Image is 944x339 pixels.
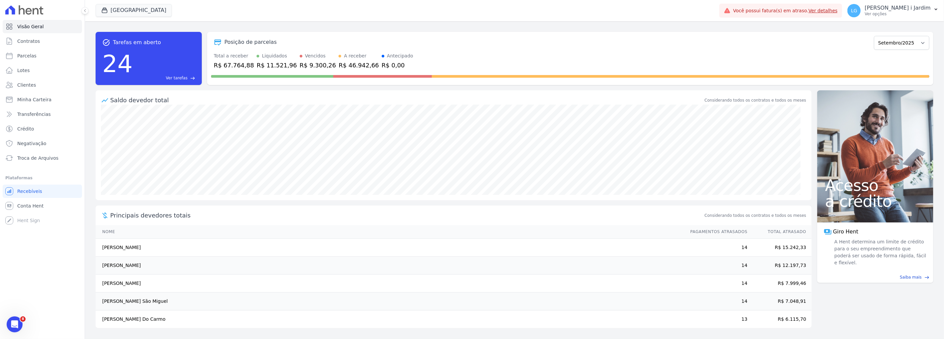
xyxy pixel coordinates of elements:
[748,310,812,328] td: R$ 6.115,70
[17,38,40,44] span: Contratos
[748,275,812,293] td: R$ 7.999,46
[833,228,858,236] span: Giro Hent
[96,275,684,293] td: [PERSON_NAME]
[684,225,748,239] th: Pagamentos Atrasados
[5,174,79,182] div: Plataformas
[135,75,195,81] a: Ver tarefas east
[224,38,277,46] div: Posição de parcelas
[96,225,684,239] th: Nome
[17,188,42,195] span: Recebíveis
[3,151,82,165] a: Troca de Arquivos
[300,61,336,70] div: R$ 9.300,26
[825,193,925,209] span: a crédito
[102,46,133,81] div: 24
[166,75,188,81] span: Ver tarefas
[684,257,748,275] td: 14
[214,61,254,70] div: R$ 67.764,88
[733,7,838,14] span: Você possui fatura(s) em atraso.
[3,20,82,33] a: Visão Geral
[113,39,161,46] span: Tarefas em aberto
[3,108,82,121] a: Transferências
[214,52,254,59] div: Total a receber
[748,293,812,310] td: R$ 7.048,91
[825,177,925,193] span: Acesso
[684,275,748,293] td: 14
[3,137,82,150] a: Negativação
[924,275,929,280] span: east
[851,8,857,13] span: LG
[842,1,944,20] button: LG [PERSON_NAME] i Jardim Ver opções
[190,76,195,81] span: east
[833,238,927,266] span: A Hent determina um limite de crédito para o seu empreendimento que poderá ser usado de forma ráp...
[96,257,684,275] td: [PERSON_NAME]
[262,52,287,59] div: Liquidados
[3,35,82,48] a: Contratos
[257,61,297,70] div: R$ 11.521,96
[344,52,366,59] div: A receber
[3,185,82,198] a: Recebíveis
[3,93,82,106] a: Minha Carteira
[809,8,838,13] a: Ver detalhes
[7,316,23,332] iframe: Intercom live chat
[3,199,82,212] a: Conta Hent
[17,67,30,74] span: Lotes
[305,52,326,59] div: Vencidos
[96,293,684,310] td: [PERSON_NAME] São Miguel
[3,49,82,62] a: Parcelas
[3,122,82,135] a: Crédito
[684,239,748,257] td: 14
[705,212,806,218] span: Considerando todos os contratos e todos os meses
[17,155,58,161] span: Troca de Arquivos
[102,39,110,46] span: task_alt
[110,211,703,220] span: Principais devedores totais
[339,61,379,70] div: R$ 46.942,66
[387,52,413,59] div: Antecipado
[17,82,36,88] span: Clientes
[17,140,46,147] span: Negativação
[3,64,82,77] a: Lotes
[17,23,44,30] span: Visão Geral
[20,316,26,322] span: 8
[865,5,931,11] p: [PERSON_NAME] i Jardim
[110,96,703,105] div: Saldo devedor total
[17,111,51,118] span: Transferências
[684,310,748,328] td: 13
[748,257,812,275] td: R$ 12.197,73
[684,293,748,310] td: 14
[900,274,922,280] span: Saiba mais
[705,97,806,103] div: Considerando todos os contratos e todos os meses
[96,239,684,257] td: [PERSON_NAME]
[17,96,51,103] span: Minha Carteira
[382,61,413,70] div: R$ 0,00
[748,225,812,239] th: Total Atrasado
[17,126,34,132] span: Crédito
[96,4,172,17] button: [GEOGRAPHIC_DATA]
[17,203,43,209] span: Conta Hent
[748,239,812,257] td: R$ 15.242,33
[96,310,684,328] td: [PERSON_NAME] Do Carmo
[821,274,929,280] a: Saiba mais east
[17,52,37,59] span: Parcelas
[3,78,82,92] a: Clientes
[865,11,931,17] p: Ver opções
